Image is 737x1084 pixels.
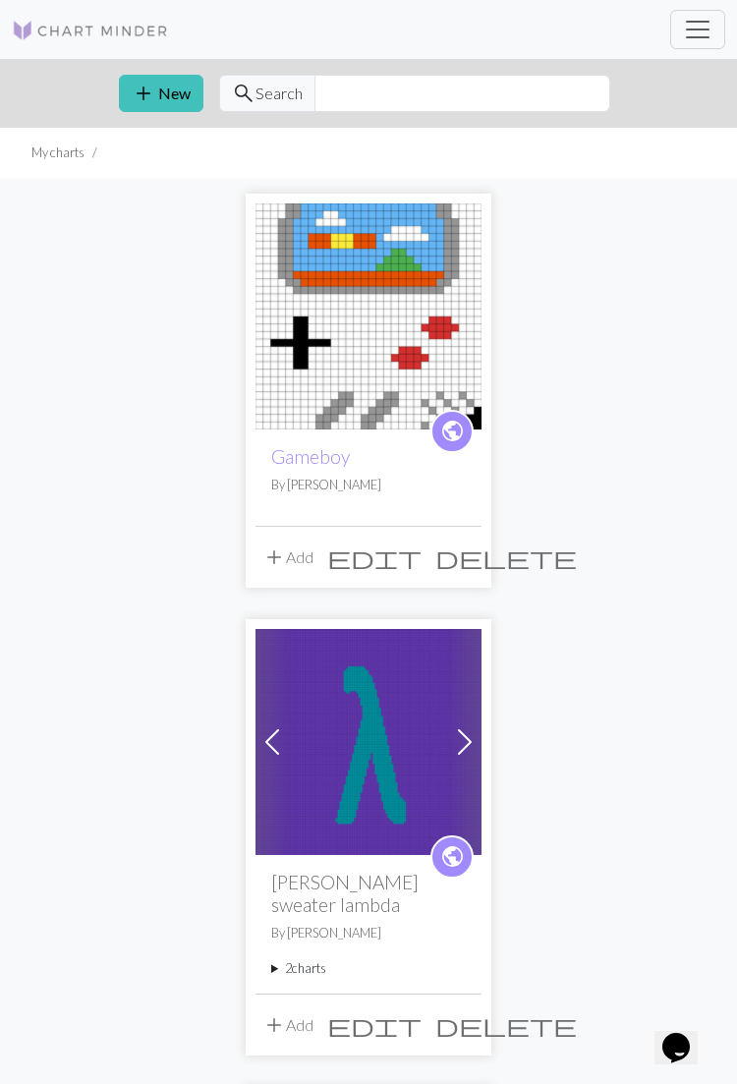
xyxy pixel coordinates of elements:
button: Add [255,539,320,576]
i: Edit [327,545,422,569]
span: add [132,80,155,107]
span: public [440,841,465,872]
span: edit [327,543,422,571]
li: My charts [31,143,85,162]
i: Edit [327,1013,422,1037]
i: public [440,837,465,877]
img: avg5ie6lw.webp [255,629,482,855]
button: Edit [320,1006,428,1044]
button: Edit [320,539,428,576]
span: add [262,1011,286,1039]
span: Search [255,82,303,105]
iframe: chat widget [654,1005,717,1064]
a: Gameboy [271,445,350,468]
span: add [262,543,286,571]
img: Gameboy [255,203,482,429]
a: Gameboy [255,305,482,323]
h2: [PERSON_NAME] sweater lambda [271,871,466,916]
button: New [119,75,203,112]
span: delete [435,1011,577,1039]
i: public [440,412,465,451]
span: public [440,416,465,446]
button: Delete [428,1006,584,1044]
button: Delete [428,539,584,576]
p: By [PERSON_NAME] [271,924,466,942]
a: public [430,410,474,453]
button: Add [255,1006,320,1044]
button: Toggle navigation [670,10,725,49]
span: delete [435,543,577,571]
summary: 2charts [271,959,466,978]
a: public [430,835,474,879]
span: search [232,80,255,107]
img: Logo [12,19,169,42]
a: avg5ie6lw.webp [255,730,482,749]
span: edit [327,1011,422,1039]
p: By [PERSON_NAME] [271,476,466,494]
